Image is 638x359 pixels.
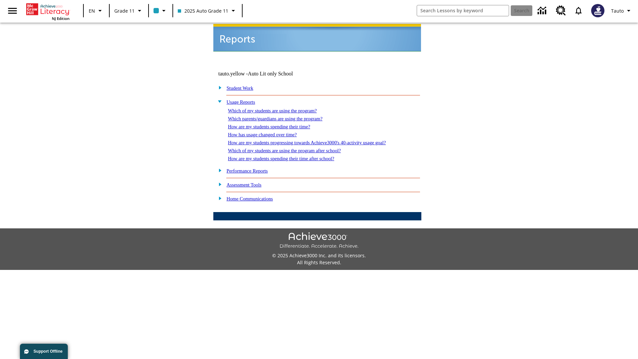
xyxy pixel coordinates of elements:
[213,24,421,52] img: header
[112,5,146,17] button: Grade: Grade 11, Select a grade
[86,5,107,17] button: Language: EN, Select a language
[228,108,317,113] a: Which of my students are using the program?
[218,71,341,77] td: tauto.yellow -
[151,5,170,17] button: Class color is light blue. Change class color
[34,349,62,354] span: Support Offline
[591,4,604,17] img: Avatar
[228,140,386,145] a: How are my students progressing towards Achieve3000's 40-activity usage goal?
[228,132,297,137] a: How has usage changed over time?
[3,1,22,21] button: Open side menu
[248,71,293,76] nobr: Auto Lit only School
[227,182,262,187] a: Assessment Tools
[228,148,341,153] a: Which of my students are using the program after school?
[227,99,255,105] a: Usage Reports
[570,2,587,19] a: Notifications
[215,181,222,187] img: plus.gif
[227,85,253,91] a: Student Work
[26,2,69,21] div: Home
[279,232,359,249] img: Achieve3000 Differentiate Accelerate Achieve
[20,344,68,359] button: Support Offline
[215,84,222,90] img: plus.gif
[228,156,334,161] a: How are my students spending their time after school?
[227,196,273,201] a: Home Communications
[552,2,570,20] a: Resource Center, Will open in new tab
[587,2,608,19] button: Select a new avatar
[227,168,268,174] a: Performance Reports
[89,7,95,14] span: EN
[228,124,310,129] a: How are my students spending their time?
[417,5,509,16] input: search field
[608,5,635,17] button: Profile/Settings
[215,167,222,173] img: plus.gif
[215,195,222,201] img: plus.gif
[175,5,240,17] button: Class: 2025 Auto Grade 11, Select your class
[114,7,135,14] span: Grade 11
[215,98,222,104] img: minus.gif
[178,7,228,14] span: 2025 Auto Grade 11
[611,7,624,14] span: Tauto
[228,116,322,121] a: Which parents/guardians are using the program?
[534,2,552,20] a: Data Center
[52,16,69,21] span: NJ Edition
